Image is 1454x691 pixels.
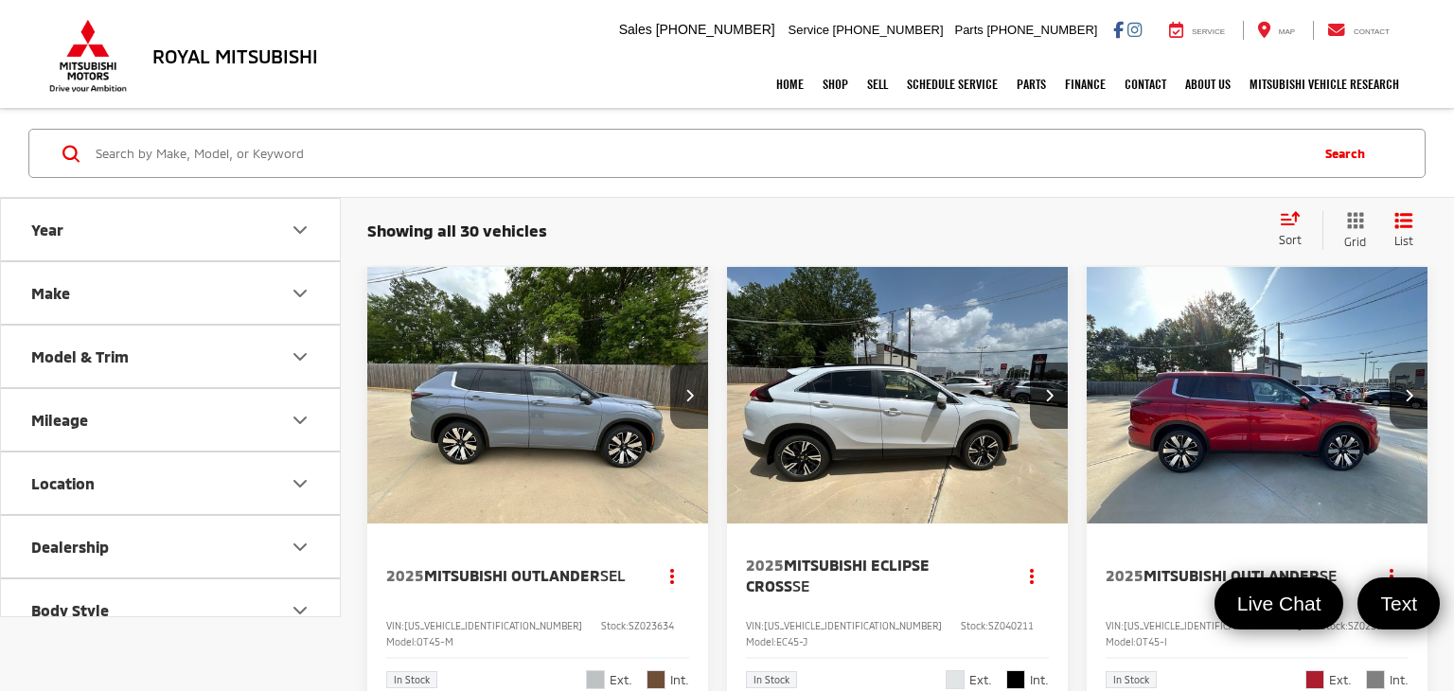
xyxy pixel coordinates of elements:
span: [PHONE_NUMBER] [656,22,775,37]
a: Contact [1115,61,1176,108]
div: Body Style [289,599,311,622]
button: MileageMileage [1,389,342,451]
span: Mitsubishi Outlander [424,566,600,584]
span: [US_VEHICLE_IDENTIFICATION_NUMBER] [1124,620,1302,631]
div: 2025 Mitsubishi Outlander SEL 0 [366,267,710,523]
button: DealershipDealership [1,516,342,577]
span: Text [1371,591,1427,616]
span: SZ040211 [988,620,1034,631]
span: 2025 [746,556,784,574]
div: Body Style [31,601,109,619]
button: Actions [1016,559,1049,593]
span: Stock: [601,620,629,631]
span: [US_VEHICLE_IDENTIFICATION_NUMBER] [404,620,582,631]
span: OT45-I [1136,636,1167,647]
img: 2025 Mitsubishi Eclipse Cross SE [726,267,1070,524]
span: Red Diamond [1305,670,1324,689]
span: [PHONE_NUMBER] [833,23,944,37]
span: Int. [1030,671,1049,689]
button: Search [1306,130,1392,177]
button: Actions [1375,559,1409,593]
span: [US_VEHICLE_IDENTIFICATION_NUMBER] [764,620,942,631]
button: Next image [1030,363,1068,429]
span: Brick Brown [647,670,665,689]
button: Grid View [1322,211,1380,250]
a: Finance [1055,61,1115,108]
span: List [1394,233,1413,249]
span: Mitsubishi Eclipse Cross [746,556,930,594]
span: In Stock [1113,675,1149,684]
span: Service [789,23,829,37]
div: Location [289,472,311,495]
span: Map [1279,27,1295,36]
div: Year [289,219,311,241]
span: Moonstone Gray Metallic/Black Roof [586,670,605,689]
a: 2025 Mitsubishi Eclipse Cross SE2025 Mitsubishi Eclipse Cross SE2025 Mitsubishi Eclipse Cross SE2... [726,267,1070,523]
div: Make [289,282,311,305]
a: 2025Mitsubishi Eclipse CrossSE [746,555,997,597]
span: Int. [1390,671,1409,689]
span: Contact [1354,27,1390,36]
span: 2025 [386,566,424,584]
span: In Stock [754,675,789,684]
a: Text [1357,577,1440,629]
button: List View [1380,211,1427,250]
h3: Royal Mitsubishi [152,45,318,66]
button: YearYear [1,199,342,260]
span: Black [1006,670,1025,689]
span: White Diamond [946,670,965,689]
span: [PHONE_NUMBER] [986,23,1097,37]
div: Mileage [31,411,88,429]
span: Service [1192,27,1225,36]
div: Dealership [289,536,311,558]
span: dropdown dots [1390,568,1393,583]
div: Year [31,221,63,239]
a: Mitsubishi Vehicle Research [1240,61,1409,108]
a: 2025Mitsubishi OutlanderSE [1106,565,1356,586]
button: MakeMake [1,262,342,324]
span: Ext. [610,671,632,689]
span: Showing all 30 vehicles [367,221,547,239]
a: Parts: Opens in a new tab [1007,61,1055,108]
div: 2025 Mitsubishi Outlander SE 0 [1086,267,1429,523]
span: Sales [619,22,652,37]
span: Ext. [1329,671,1352,689]
a: Schedule Service: Opens in a new tab [897,61,1007,108]
img: 2025 Mitsubishi Outlander SE [1086,267,1429,524]
span: Parts [954,23,983,37]
div: Model & Trim [289,345,311,368]
span: dropdown dots [1030,568,1034,583]
a: 2025 Mitsubishi Outlander SEL2025 Mitsubishi Outlander SEL2025 Mitsubishi Outlander SEL2025 Mitsu... [366,267,710,523]
span: Sort [1279,233,1302,246]
div: 2025 Mitsubishi Eclipse Cross SE 0 [726,267,1070,523]
div: Location [31,474,95,492]
img: 2025 Mitsubishi Outlander SEL [366,267,710,524]
span: OT45-M [417,636,453,647]
span: Live Chat [1228,591,1331,616]
a: 2025 Mitsubishi Outlander SE2025 Mitsubishi Outlander SE2025 Mitsubishi Outlander SE2025 Mitsubis... [1086,267,1429,523]
a: Facebook: Click to visit our Facebook page [1113,22,1124,37]
span: EC45-J [776,636,807,647]
span: In Stock [394,675,430,684]
span: SE [792,576,809,594]
a: About Us [1176,61,1240,108]
button: Actions [656,559,689,593]
a: 2025Mitsubishi OutlanderSEL [386,565,637,586]
span: Ext. [969,671,992,689]
span: VIN: [746,620,764,631]
span: Stock: [961,620,988,631]
span: Int. [670,671,689,689]
button: Body StyleBody Style [1,579,342,641]
span: dropdown dots [670,568,674,583]
input: Search by Make, Model, or Keyword [94,131,1306,176]
span: Model: [1106,636,1136,647]
span: SE [1320,566,1337,584]
span: Mitsubishi Outlander [1144,566,1320,584]
button: Select sort value [1269,211,1322,249]
span: VIN: [386,620,404,631]
button: LocationLocation [1,452,342,514]
span: SEL [600,566,626,584]
div: Dealership [31,538,109,556]
a: Shop [813,61,858,108]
